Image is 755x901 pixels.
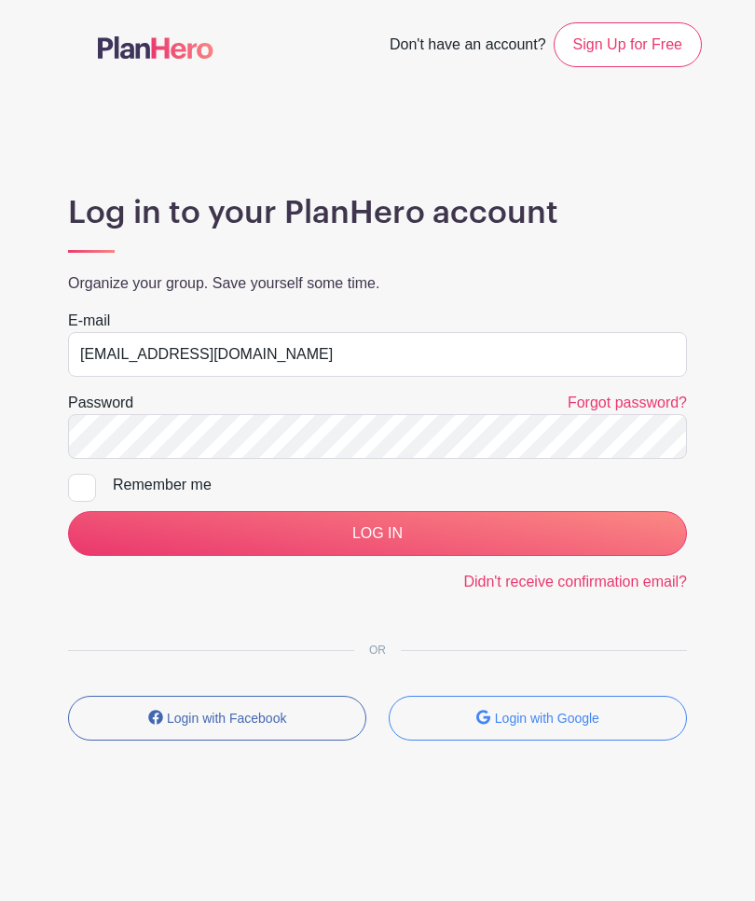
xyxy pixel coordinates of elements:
[167,711,286,726] small: Login with Facebook
[554,22,702,67] a: Sign Up for Free
[113,474,687,496] div: Remember me
[98,36,213,59] img: logo-507f7623f17ff9eddc593b1ce0a138ce2505c220e1c5a4e2b4648c50719b7d32.svg
[354,644,401,657] span: OR
[390,26,546,67] span: Don't have an account?
[463,574,687,589] a: Didn't receive confirmation email?
[68,310,110,332] label: E-mail
[389,696,687,741] button: Login with Google
[568,395,687,410] a: Forgot password?
[68,392,133,414] label: Password
[68,511,687,556] input: LOG IN
[68,194,687,232] h1: Log in to your PlanHero account
[68,696,366,741] button: Login with Facebook
[68,272,687,295] p: Organize your group. Save yourself some time.
[68,332,687,377] input: e.g. julie@eventco.com
[495,711,599,726] small: Login with Google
